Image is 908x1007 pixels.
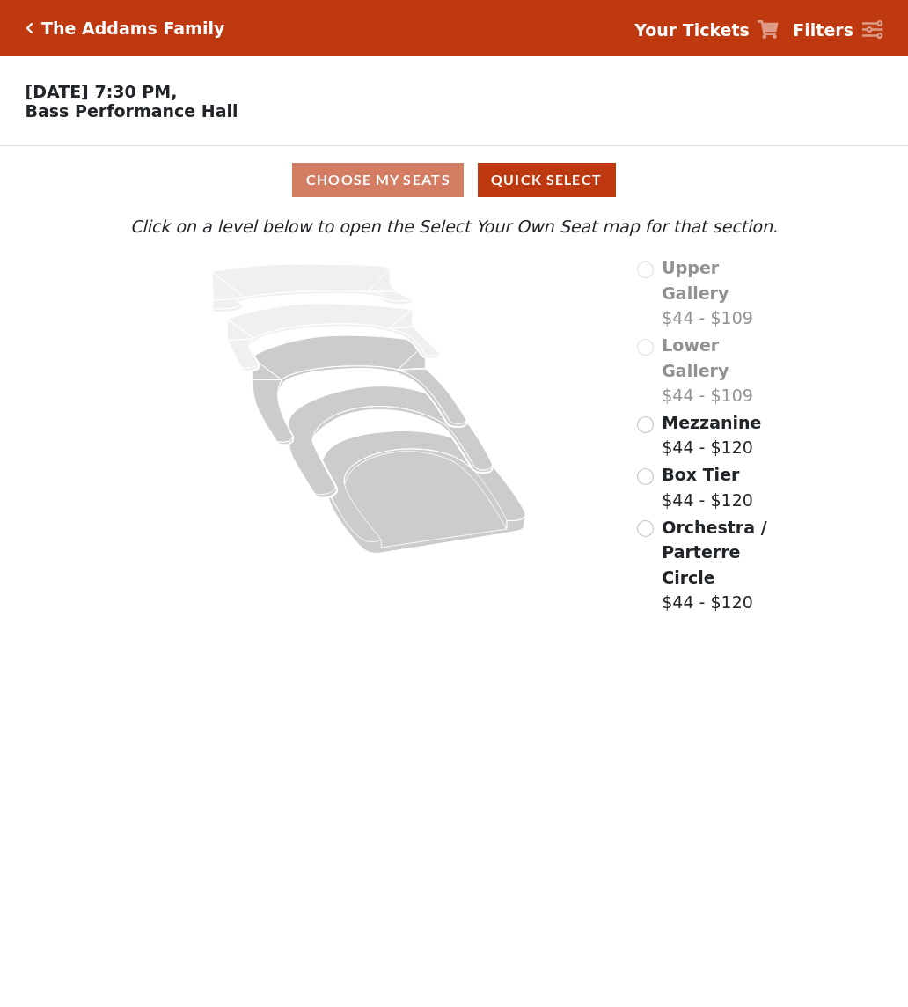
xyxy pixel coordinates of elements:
strong: Filters [793,20,853,40]
strong: Your Tickets [634,20,750,40]
span: Mezzanine [662,413,761,432]
span: Lower Gallery [662,335,729,380]
path: Lower Gallery - Seats Available: 0 [228,304,440,371]
a: Your Tickets [634,18,779,43]
label: $44 - $120 [662,410,761,460]
path: Upper Gallery - Seats Available: 0 [212,264,413,312]
p: Click on a level below to open the Select Your Own Seat map for that section. [126,214,782,239]
h5: The Addams Family [41,18,224,39]
span: Orchestra / Parterre Circle [662,518,766,587]
label: $44 - $109 [662,255,782,331]
label: $44 - $120 [662,515,782,615]
a: Click here to go back to filters [26,22,33,34]
span: Box Tier [662,465,739,484]
label: $44 - $109 [662,333,782,408]
path: Orchestra / Parterre Circle - Seats Available: 73 [323,431,526,554]
label: $44 - $120 [662,462,753,512]
a: Filters [793,18,882,43]
button: Quick Select [478,163,616,197]
span: Upper Gallery [662,258,729,303]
